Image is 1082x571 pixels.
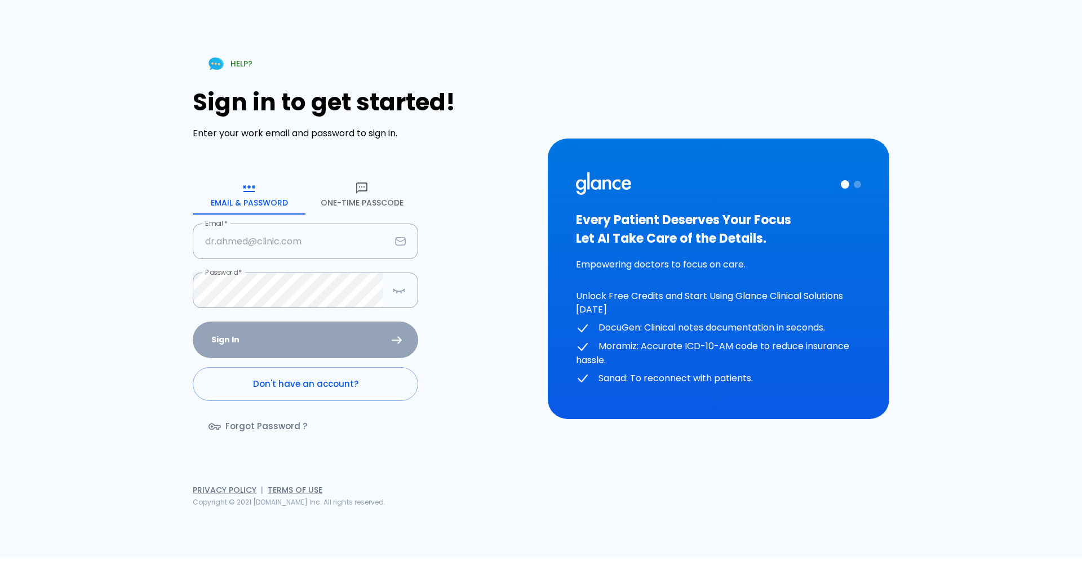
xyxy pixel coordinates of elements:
[193,410,325,443] a: Forgot Password ?
[268,484,322,496] a: Terms of Use
[576,211,861,248] h3: Every Patient Deserves Your Focus Let AI Take Care of the Details.
[193,367,418,401] a: Don't have an account?
[305,174,418,215] button: One-Time Passcode
[576,372,861,386] p: Sanad: To reconnect with patients.
[193,127,534,140] p: Enter your work email and password to sign in.
[576,340,861,367] p: Moramiz: Accurate ICD-10-AM code to reduce insurance hassle.
[193,88,534,116] h1: Sign in to get started!
[576,289,861,316] p: Unlock Free Credits and Start Using Glance Clinical Solutions [DATE]
[206,54,226,74] img: Chat Support
[261,484,263,496] span: |
[193,484,256,496] a: Privacy Policy
[576,321,861,335] p: DocuGen: Clinical notes documentation in seconds.
[193,224,391,259] input: dr.ahmed@clinic.com
[576,258,861,271] p: Empowering doctors to focus on care.
[193,50,266,78] a: HELP?
[193,174,305,215] button: Email & Password
[193,497,385,507] span: Copyright © 2021 [DOMAIN_NAME] Inc. All rights reserved.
